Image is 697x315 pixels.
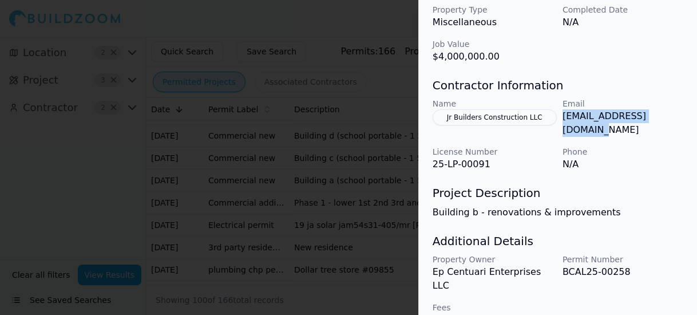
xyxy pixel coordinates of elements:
[433,4,553,15] p: Property Type
[433,98,553,109] p: Name
[433,233,683,249] h3: Additional Details
[433,77,683,93] h3: Contractor Information
[563,109,683,137] p: [EMAIL_ADDRESS][DOMAIN_NAME]
[433,146,553,157] p: License Number
[433,157,553,171] p: 25-LP-00091
[563,265,683,279] p: BCAL25-00258
[433,302,553,313] p: Fees
[433,254,553,265] p: Property Owner
[563,15,683,29] p: N/A
[433,265,553,293] p: Ep Centuari Enterprises LLC
[433,206,683,219] p: Building b - renovations & improvements
[563,146,683,157] p: Phone
[563,157,683,171] p: N/A
[433,38,553,50] p: Job Value
[433,109,557,125] button: Jr Builders Construction LLC
[433,50,553,64] p: $4,000,000.00
[433,15,553,29] p: Miscellaneous
[433,185,683,201] h3: Project Description
[563,98,683,109] p: Email
[563,4,683,15] p: Completed Date
[563,254,683,265] p: Permit Number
